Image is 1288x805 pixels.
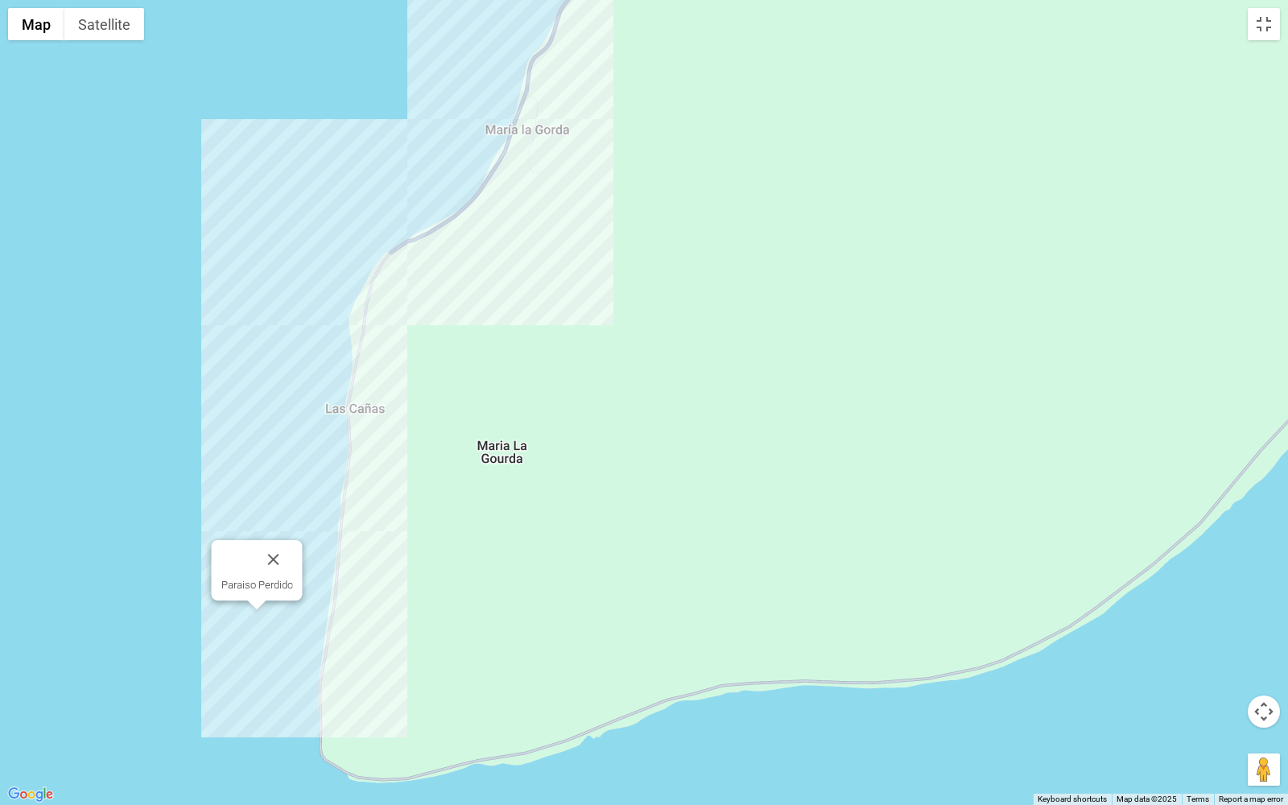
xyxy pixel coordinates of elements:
span: Map data ©2025 [1117,795,1177,803]
a: Report a map error [1219,795,1283,803]
button: Keyboard shortcuts [1038,794,1107,805]
button: Close [254,540,293,579]
a: Terms (opens in new tab) [1187,795,1209,803]
button: Drag Pegman onto the map to open Street View [1248,753,1280,786]
button: Map camera controls [1248,696,1280,728]
div: Paraiso Perdido [221,579,293,591]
